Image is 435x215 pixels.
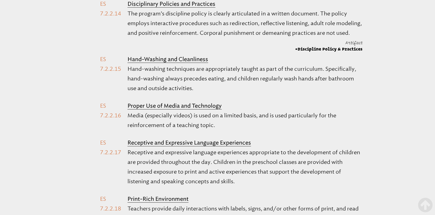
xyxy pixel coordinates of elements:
p: Receptive and expressive language experiences appropriate to the development of children are prov... [127,148,362,186]
b: Disciplinary Policies and Practices [127,1,215,7]
b: Print-Rich Environment [127,196,188,202]
p: Media (especially videos) is used on a limited basis, and is used particularly for the reinforcem... [127,111,362,130]
b: Receptive and Expressive Language Experiences [127,139,251,146]
b: Proper Use of Media and Technology [127,103,222,109]
p: The program’s discipline policy is clearly articulated in a written document. The policy employs ... [127,9,362,38]
span: Discipline Policy & Practices [295,46,362,52]
b: Hand-Washing and Cleanliness [127,56,208,63]
span: Artifact [345,40,362,45]
p: Hand-washing techniques are appropriately taught as part of the curriculum. Specifically, hand-wa... [127,64,362,93]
